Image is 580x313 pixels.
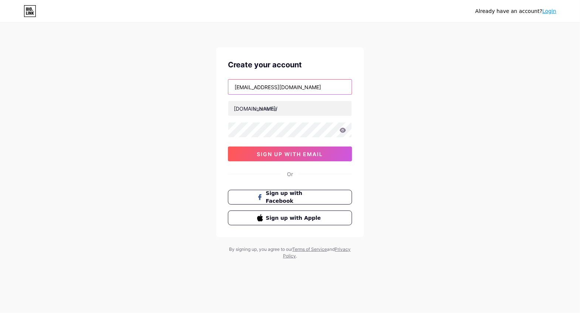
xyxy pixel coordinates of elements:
[475,7,556,15] div: Already have an account?
[227,246,353,259] div: By signing up, you agree to our and .
[234,105,277,112] div: [DOMAIN_NAME]/
[228,80,352,94] input: Email
[257,151,323,157] span: sign up with email
[228,190,352,205] button: Sign up with Facebook
[228,101,352,116] input: username
[293,246,327,252] a: Terms of Service
[542,8,556,14] a: Login
[228,147,352,161] button: sign up with email
[228,211,352,225] button: Sign up with Apple
[287,170,293,178] div: Or
[266,189,323,205] span: Sign up with Facebook
[266,214,323,222] span: Sign up with Apple
[228,59,352,70] div: Create your account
